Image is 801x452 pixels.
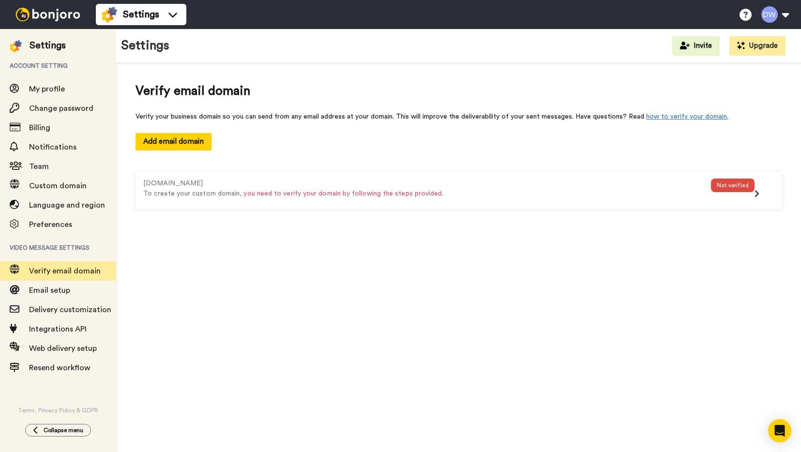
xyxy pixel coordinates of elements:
[29,143,76,151] span: Notifications
[29,345,97,352] span: Web delivery setup
[123,8,159,21] span: Settings
[25,424,91,437] button: Collapse menu
[243,190,443,197] span: you need to verify your domain by following the steps provided.
[672,36,720,56] button: Invite
[29,201,105,209] span: Language and region
[44,426,83,434] span: Collapse menu
[29,85,65,93] span: My profile
[711,179,755,192] div: Not verified
[121,39,169,53] h1: Settings
[29,364,91,372] span: Resend workflow
[29,267,101,275] span: Verify email domain
[102,7,117,22] img: settings-colored.svg
[29,286,70,294] span: Email setup
[646,113,728,120] a: how to verify your domain.
[30,39,66,52] div: Settings
[29,306,111,314] span: Delivery customization
[768,419,791,442] div: Open Intercom Messenger
[729,36,786,56] button: Upgrade
[29,182,87,190] span: Custom domain
[136,112,782,121] div: Verify your business domain so you can send from any email address at your domain. This will impr...
[29,325,87,333] span: Integrations API
[29,163,49,170] span: Team
[136,82,782,100] span: Verify email domain
[10,40,22,52] img: settings-colored.svg
[29,124,50,132] span: Billing
[136,133,212,150] button: Add email domain
[143,179,774,187] a: [DOMAIN_NAME]To create your custom domain, you need to verify your domain by following the steps ...
[29,221,72,228] span: Preferences
[143,189,711,199] p: To create your custom domain,
[12,8,84,21] img: bj-logo-header-white.svg
[29,105,93,112] span: Change password
[143,179,711,189] div: [DOMAIN_NAME]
